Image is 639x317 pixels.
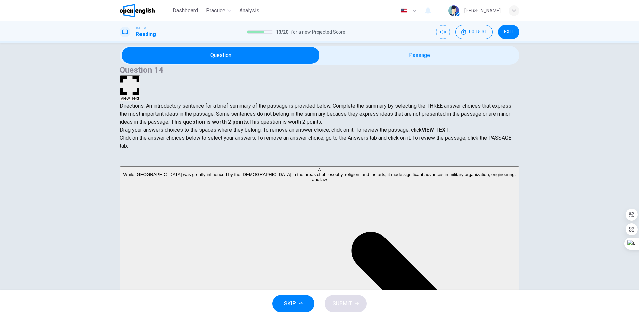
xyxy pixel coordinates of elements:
p: Click on the answer choices below to select your answers. To remove an answer choice, go to the A... [120,134,519,150]
div: Hide [455,25,493,39]
div: A [120,167,519,172]
button: View Text [120,75,140,101]
p: Drag your answers choices to the spaces where they belong. To remove an answer choice, click on i... [120,126,519,134]
span: TOEFL® [136,26,146,30]
span: for a new Projected Score [291,28,345,36]
button: SKIP [272,295,314,312]
span: Practice [206,7,225,15]
button: Dashboard [170,5,201,17]
span: While [GEOGRAPHIC_DATA] was greatly influenced by the [DEMOGRAPHIC_DATA] in the areas of philosop... [123,172,516,182]
a: OpenEnglish logo [120,4,170,17]
span: Analysis [239,7,259,15]
img: Profile picture [448,5,459,16]
div: [PERSON_NAME] [464,7,501,15]
strong: This question is worth 2 points. [169,119,249,125]
button: Analysis [237,5,262,17]
h4: Question 14 [120,65,519,75]
span: This question is worth 2 points. [249,119,322,125]
span: 13 / 20 [276,28,288,36]
button: EXIT [498,25,519,39]
img: en [400,8,408,13]
span: Dashboard [173,7,198,15]
button: Practice [203,5,234,17]
h1: Reading [136,30,156,38]
div: Mute [436,25,450,39]
img: OpenEnglish logo [120,4,155,17]
span: 00:15:31 [469,29,487,35]
div: Choose test type tabs [120,150,519,166]
button: 00:15:31 [455,25,493,39]
span: SKIP [284,299,296,308]
strong: VIEW TEXT. [422,127,450,133]
span: Directions: An introductory sentence for a brief summary of the passage is provided below. Comple... [120,103,511,125]
span: EXIT [504,29,514,35]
